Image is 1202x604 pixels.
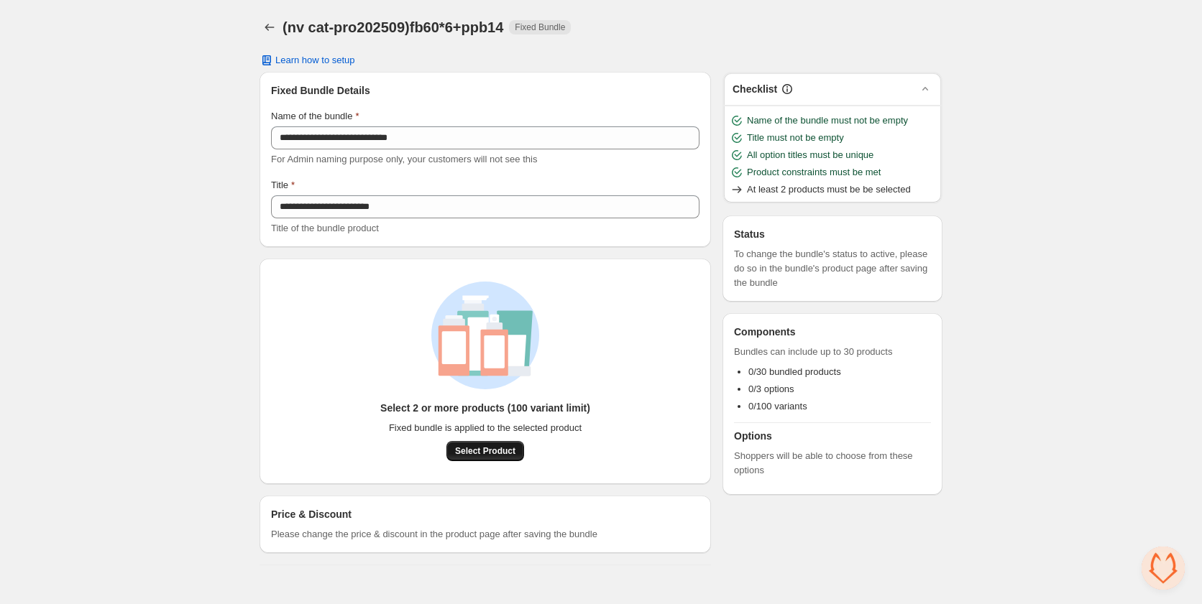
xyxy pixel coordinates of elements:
[380,401,590,415] h3: Select 2 or more products (100 variant limit)
[283,19,503,36] h1: (nv cat-pro202509)fb60*6+ppb14
[446,441,524,461] button: Select Product
[748,401,807,412] span: 0/100 variants
[275,55,355,66] span: Learn how to setup
[271,527,597,542] span: Please change the price & discount in the product page after saving the bundle
[734,325,796,339] h3: Components
[734,227,931,241] h3: Status
[271,109,359,124] label: Name of the bundle
[271,223,379,233] span: Title of the bundle product
[733,82,777,96] h3: Checklist
[515,22,565,33] span: Fixed Bundle
[747,113,908,128] span: Name of the bundle must not be empty
[455,445,515,457] span: Select Product
[748,366,841,377] span: 0/30 bundled products
[747,165,881,180] span: Product constraints must be met
[747,131,844,145] span: Title must not be empty
[271,507,352,521] h3: Price & Discount
[1142,547,1185,590] div: 开放式聊天
[389,421,582,435] span: Fixed bundle is applied to the selected product
[271,178,295,192] label: Title
[748,384,794,394] span: 0/3 options
[734,429,931,443] h3: Options
[734,247,931,290] span: To change the bundle's status to active, please do so in the bundle's product page after saving t...
[734,345,931,359] span: Bundles can include up to 30 products
[251,50,364,70] button: Learn how to setup
[260,17,280,37] button: Back
[734,449,931,478] span: Shoppers will be able to choose from these options
[747,182,911,197] span: At least 2 products must be be selected
[747,148,873,162] span: All option titles must be unique
[271,83,699,98] h3: Fixed Bundle Details
[271,154,537,164] span: For Admin naming purpose only, your customers will not see this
